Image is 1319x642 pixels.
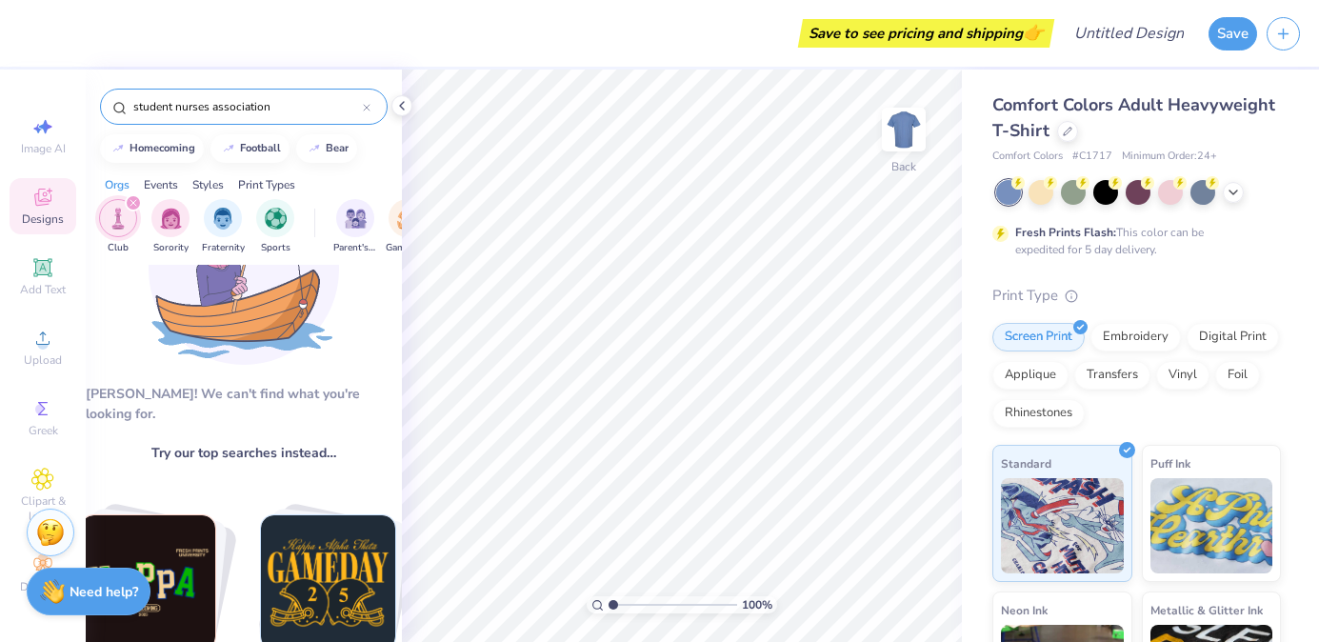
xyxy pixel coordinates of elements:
[992,361,1069,390] div: Applique
[296,134,357,163] button: bear
[99,199,137,255] button: filter button
[151,199,190,255] button: filter button
[742,596,772,613] span: 100 %
[70,583,138,601] strong: Need help?
[1001,478,1124,573] img: Standard
[1187,323,1279,351] div: Digital Print
[397,208,419,230] img: Game Day Image
[256,199,294,255] button: filter button
[1122,149,1217,165] span: Minimum Order: 24 +
[238,176,295,193] div: Print Types
[1015,224,1249,258] div: This color can be expedited for 5 day delivery.
[108,241,129,255] span: Club
[386,199,430,255] button: filter button
[1001,453,1051,473] span: Standard
[86,384,402,424] div: [PERSON_NAME]! We can't find what you're looking for.
[99,199,137,255] div: filter for Club
[149,174,339,365] img: Loading...
[265,208,287,230] img: Sports Image
[1090,323,1181,351] div: Embroidery
[261,241,290,255] span: Sports
[20,282,66,297] span: Add Text
[144,176,178,193] div: Events
[1074,361,1150,390] div: Transfers
[992,399,1085,428] div: Rhinestones
[885,110,923,149] img: Back
[307,143,322,154] img: trend_line.gif
[992,285,1281,307] div: Print Type
[1023,21,1044,44] span: 👉
[1156,361,1209,390] div: Vinyl
[202,241,245,255] span: Fraternity
[22,211,64,227] span: Designs
[151,199,190,255] div: filter for Sorority
[24,352,62,368] span: Upload
[212,208,233,230] img: Fraternity Image
[386,241,430,255] span: Game Day
[992,149,1063,165] span: Comfort Colors
[202,199,245,255] button: filter button
[100,134,204,163] button: homecoming
[1209,17,1257,50] button: Save
[29,423,58,438] span: Greek
[20,579,66,594] span: Decorate
[240,143,281,153] div: football
[803,19,1049,48] div: Save to see pricing and shipping
[105,176,130,193] div: Orgs
[192,176,224,193] div: Styles
[891,158,916,175] div: Back
[160,208,182,230] img: Sorority Image
[992,323,1085,351] div: Screen Print
[153,241,189,255] span: Sorority
[326,143,349,153] div: bear
[333,199,377,255] div: filter for Parent's Weekend
[130,143,195,153] div: homecoming
[202,199,245,255] div: filter for Fraternity
[992,93,1275,142] span: Comfort Colors Adult Heavyweight T-Shirt
[1015,225,1116,240] strong: Fresh Prints Flash:
[151,443,336,463] span: Try our top searches instead…
[210,134,290,163] button: football
[386,199,430,255] div: filter for Game Day
[110,143,126,154] img: trend_line.gif
[1001,600,1048,620] span: Neon Ink
[1059,14,1199,52] input: Untitled Design
[108,208,129,230] img: Club Image
[333,199,377,255] button: filter button
[256,199,294,255] div: filter for Sports
[10,493,76,524] span: Clipart & logos
[1150,600,1263,620] span: Metallic & Glitter Ink
[333,241,377,255] span: Parent's Weekend
[1072,149,1112,165] span: # C1717
[1215,361,1260,390] div: Foil
[345,208,367,230] img: Parent's Weekend Image
[1150,453,1190,473] span: Puff Ink
[21,141,66,156] span: Image AI
[221,143,236,154] img: trend_line.gif
[131,97,363,116] input: Try "Alpha"
[1150,478,1273,573] img: Puff Ink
